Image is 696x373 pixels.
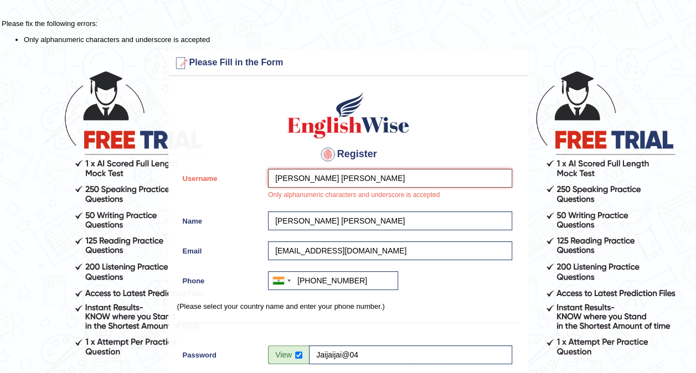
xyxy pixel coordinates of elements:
label: Phone [177,271,263,286]
label: Password [177,345,263,360]
p: (Please select your country name and enter your phone number.) [177,301,519,312]
input: +91 81234 56789 [268,271,398,290]
h4: Register [177,146,519,163]
label: Name [177,211,263,226]
div: India (भारत): +91 [269,272,294,289]
p: Please fix the following errors: [2,18,694,29]
label: Email [177,241,263,256]
img: Logo of English Wise create a new account for intelligent practice with AI [285,90,411,140]
input: Show/Hide Password [295,351,302,359]
li: Only alphanumeric characters and underscore is accepted [24,34,694,45]
label: Username [177,169,263,184]
h3: Please Fill in the Form [172,54,525,72]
